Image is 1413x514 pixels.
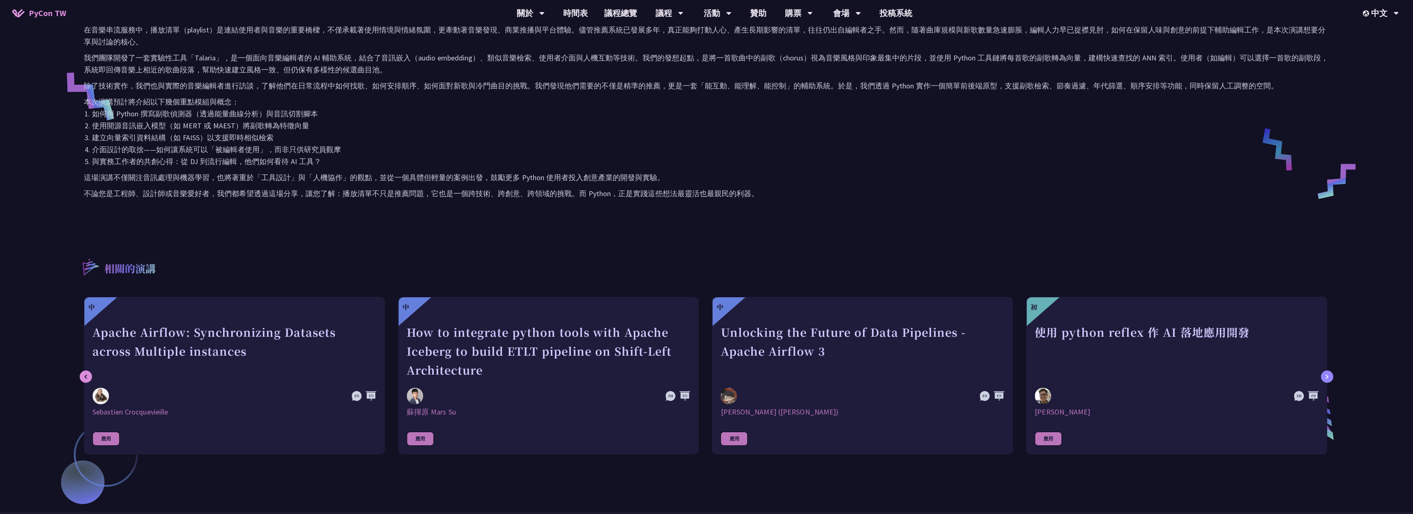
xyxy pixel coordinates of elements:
li: 與實務工作者的共創心得：從 DJ 到流行編輯，他們如何看待 AI 工具？ [92,155,1329,167]
p: 不論您是工程師、設計師或音樂愛好者，我們都希望透過這場分享，讓您了解：播放清單不只是推薦問題，它也是一個跨技術、跨創意、跨領域的挑戰。而 Python，正是實踐這些想法最靈活也最親民的利器。 [84,188,1329,199]
div: 應用 [407,432,434,446]
div: 應用 [1035,432,1062,446]
a: 中 How to integrate python tools with Apache Iceberg to build ETLT pipeline on Shift-Left Architec... [398,297,699,454]
img: 李唯 (Wei Lee) [721,388,737,404]
img: Milo Chen [1035,388,1051,404]
div: 應用 [721,432,748,446]
div: [PERSON_NAME] [1035,407,1319,417]
a: 中 Unlocking the Future of Data Pipelines - Apache Airflow 3 李唯 (Wei Lee) [PERSON_NAME] ([PERSON_N... [712,297,1013,454]
p: 在音樂串流服務中，播放清單（playlist）是連結使用者與音樂的重要橋樑，不僅承載著使用情境與情緒氛圍，更牽動著音樂發現、商業推播與平台體驗。儘管推薦系統已發展多年，真正能夠打動人心、產生長期... [84,24,1329,48]
img: Home icon of PyCon TW 2025 [12,9,25,17]
a: 初 使用 python reflex 作 AI 落地應用開發 Milo Chen [PERSON_NAME] 應用 [1026,297,1327,454]
p: 我們團隊開發了一套實驗性工具「Talaria」，是一個面向音樂編輯者的 AI 輔助系統，結合了音訊嵌入（audio embedding）、類似音樂檢索、使用者介面與人機互動等技術。我們的發想起點... [84,52,1329,76]
p: 本次演講預計將介紹以下幾個重點模組與概念： [84,96,1329,108]
p: 這場演講不僅關注音訊處理與機器學習，也將著重於「工具設計」與「人機協作」的觀點，並從一個具體但輕量的案例出發，鼓勵更多 Python 使用者投入創意產業的開發與實驗。 [84,171,1329,183]
div: 使用 python reflex 作 AI 落地應用開發 [1035,323,1319,380]
li: 如何用 Python 撰寫副歌偵測器（透過能量曲線分析）與音訊切割腳本 [92,108,1329,120]
div: 初 [1031,302,1037,312]
a: PyCon TW [4,3,74,23]
div: How to integrate python tools with Apache Iceberg to build ETLT pipeline on Shift-Left Architecture [407,323,690,380]
li: 建立向量索引資料結構（如 FAISS）以支援即時相似檢索 [92,132,1329,144]
li: 介面設計的取捨——如何讓系統可以「被編輯者使用」，而非只供研究員觀摩 [92,144,1329,155]
p: 相關的演講 [104,261,156,278]
img: 蘇揮原 Mars Su [407,388,423,404]
p: 除了技術實作，我們也與實際的音樂編輯者進行訪談，了解他們在日常流程中如何找歌、如何安排順序、如何面對新歌與冷門曲目的挑戰。我們發現他們需要的不僅是精準的推薦，更是一套「能互動、能理解、能控制」的... [84,80,1329,92]
div: Sebastien Crocquevieille [92,407,376,417]
span: PyCon TW [29,7,66,19]
div: 中 [88,302,95,312]
a: 中 Apache Airflow: Synchronizing Datasets across Multiple instances Sebastien Crocquevieille Sebas... [84,297,385,454]
div: Unlocking the Future of Data Pipelines - Apache Airflow 3 [721,323,1005,380]
div: Apache Airflow: Synchronizing Datasets across Multiple instances [92,323,376,380]
div: 中 [403,302,409,312]
img: Sebastien Crocquevieille [92,388,109,404]
div: 中 [717,302,723,312]
div: 應用 [92,432,120,446]
img: r3.8d01567.svg [70,247,110,287]
div: 蘇揮原 Mars Su [407,407,690,417]
li: 使用開源音訊嵌入模型（如 MERT 或 MAEST）將副歌轉為特徵向量 [92,120,1329,132]
img: Locale Icon [1363,10,1371,16]
div: [PERSON_NAME] ([PERSON_NAME]) [721,407,1005,417]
